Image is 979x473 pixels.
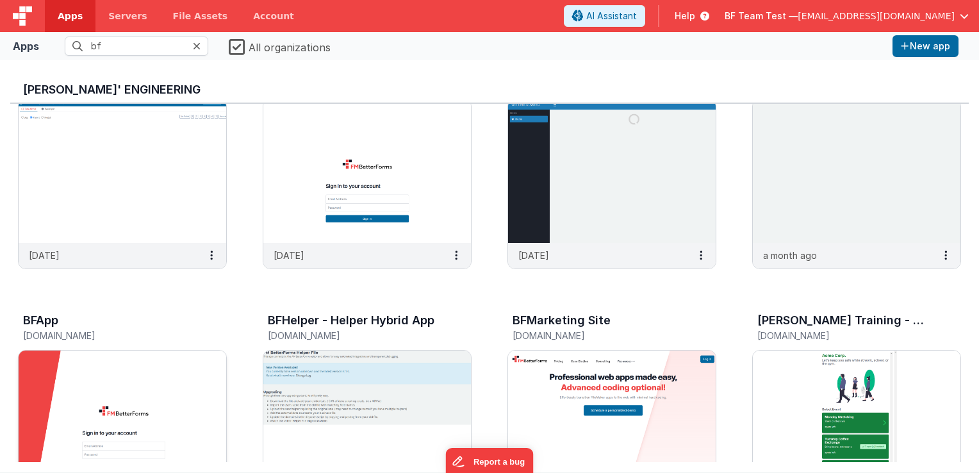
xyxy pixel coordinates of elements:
[268,331,440,340] h5: [DOMAIN_NAME]
[798,10,955,22] span: [EMAIL_ADDRESS][DOMAIN_NAME]
[893,35,958,57] button: New app
[518,249,549,262] p: [DATE]
[23,331,195,340] h5: [DOMAIN_NAME]
[29,249,60,262] p: [DATE]
[58,10,83,22] span: Apps
[268,314,434,327] h3: BFHelper - Helper Hybrid App
[65,37,208,56] input: Search apps
[274,249,304,262] p: [DATE]
[675,10,695,22] span: Help
[173,10,228,22] span: File Assets
[757,314,925,327] h3: [PERSON_NAME] Training - BF
[513,314,611,327] h3: BFMarketing Site
[564,5,645,27] button: AI Assistant
[23,314,58,327] h3: BFApp
[229,37,331,55] label: All organizations
[725,10,798,22] span: BF Team Test —
[586,10,637,22] span: AI Assistant
[23,83,956,96] h3: [PERSON_NAME]' Engineering
[13,38,39,54] div: Apps
[725,10,969,22] button: BF Team Test — [EMAIL_ADDRESS][DOMAIN_NAME]
[757,331,929,340] h5: [DOMAIN_NAME]
[513,331,684,340] h5: [DOMAIN_NAME]
[763,249,817,262] p: a month ago
[108,10,147,22] span: Servers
